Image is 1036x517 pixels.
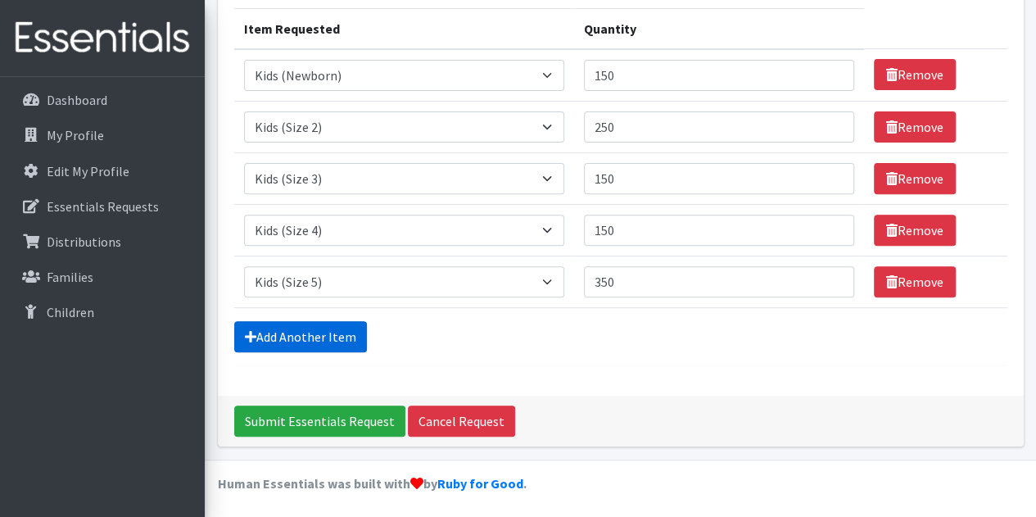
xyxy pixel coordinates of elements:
[234,321,367,352] a: Add Another Item
[47,92,107,108] p: Dashboard
[874,266,956,297] a: Remove
[7,11,198,66] img: HumanEssentials
[47,127,104,143] p: My Profile
[7,296,198,329] a: Children
[7,84,198,116] a: Dashboard
[408,406,515,437] a: Cancel Request
[234,8,575,49] th: Item Requested
[7,119,198,152] a: My Profile
[874,163,956,194] a: Remove
[874,59,956,90] a: Remove
[7,155,198,188] a: Edit My Profile
[874,215,956,246] a: Remove
[47,234,121,250] p: Distributions
[234,406,405,437] input: Submit Essentials Request
[7,261,198,293] a: Families
[574,8,864,49] th: Quantity
[218,475,527,492] strong: Human Essentials was built with by .
[47,198,159,215] p: Essentials Requests
[874,111,956,143] a: Remove
[7,225,198,258] a: Distributions
[437,475,523,492] a: Ruby for Good
[47,269,93,285] p: Families
[47,163,129,179] p: Edit My Profile
[7,190,198,223] a: Essentials Requests
[47,304,94,320] p: Children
